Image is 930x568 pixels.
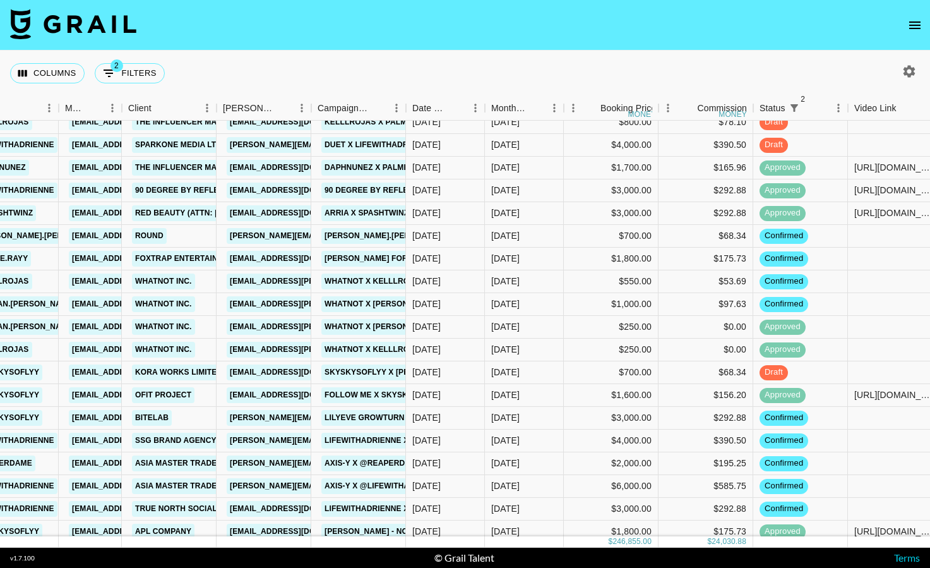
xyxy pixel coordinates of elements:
[545,99,564,118] button: Menu
[10,554,35,562] div: v 1.7.100
[564,475,659,498] div: $6,000.00
[321,433,479,449] a: Lifewithadrienne x [PERSON_NAME]
[275,99,292,117] button: Sort
[227,274,432,289] a: [EMAIL_ADDRESS][PERSON_NAME][DOMAIN_NAME]
[491,161,520,174] div: Aug '25
[65,96,85,121] div: Manager
[659,430,753,452] div: $390.50
[223,96,275,121] div: [PERSON_NAME]
[227,251,368,267] a: [EMAIL_ADDRESS][DOMAIN_NAME]
[829,99,848,118] button: Menu
[69,365,210,380] a: [EMAIL_ADDRESS][DOMAIN_NAME]
[760,457,808,469] span: confirmed
[412,207,441,219] div: 6/11/2025
[760,207,806,219] span: approved
[894,552,920,564] a: Terms
[227,410,498,426] a: [PERSON_NAME][EMAIL_ADDRESS][PERSON_NAME][DOMAIN_NAME]
[527,99,545,117] button: Sort
[491,229,520,242] div: Aug '25
[564,134,659,157] div: $4,000.00
[369,99,387,117] button: Sort
[803,99,821,117] button: Sort
[321,319,508,335] a: Whatnot x [PERSON_NAME].[PERSON_NAME]
[659,270,753,293] div: $53.69
[659,384,753,407] div: $156.20
[659,475,753,498] div: $585.75
[132,456,257,471] a: Asia Master Trade Co., Ltd.
[412,480,441,492] div: 8/6/2025
[69,433,210,449] a: [EMAIL_ADDRESS][DOMAIN_NAME]
[564,452,659,475] div: $2,000.00
[491,320,520,333] div: Aug '25
[564,111,659,134] div: $800.00
[132,205,285,221] a: Red Beauty (ATTN: [PERSON_NAME])
[659,521,753,543] div: $175.73
[491,96,527,121] div: Month Due
[227,387,368,403] a: [EMAIL_ADDRESS][DOMAIN_NAME]
[227,524,368,540] a: [EMAIL_ADDRESS][DOMAIN_NAME]
[659,111,753,134] div: $78.10
[198,99,217,118] button: Menu
[564,202,659,225] div: $3,000.00
[321,478,447,494] a: AXIS-Y x @lifewithadrienne
[227,296,432,312] a: [EMAIL_ADDRESS][PERSON_NAME][DOMAIN_NAME]
[564,407,659,430] div: $3,000.00
[412,116,441,128] div: 7/24/2025
[69,342,210,358] a: [EMAIL_ADDRESS][DOMAIN_NAME]
[132,524,194,540] a: APL Company
[321,342,471,358] a: Whatnot x Kelllrojas expenses
[69,456,210,471] a: [EMAIL_ADDRESS][DOMAIN_NAME]
[132,365,225,380] a: KORA WORKS LIMITED
[69,387,210,403] a: [EMAIL_ADDRESS][DOMAIN_NAME]
[227,137,432,153] a: [PERSON_NAME][EMAIL_ADDRESS][DOMAIN_NAME]
[132,296,195,312] a: Whatnot Inc.
[564,339,659,361] div: $250.00
[69,501,210,517] a: [EMAIL_ADDRESS][DOMAIN_NAME]
[132,114,293,130] a: The Influencer Marketing Factory
[760,275,808,287] span: confirmed
[412,457,441,469] div: 8/5/2025
[564,225,659,248] div: $700.00
[227,342,432,358] a: [EMAIL_ADDRESS][PERSON_NAME][DOMAIN_NAME]
[434,552,494,564] div: © Grail Talent
[491,184,520,196] div: Aug '25
[132,342,195,358] a: Whatnot Inc.
[583,99,600,117] button: Sort
[227,433,432,449] a: [PERSON_NAME][EMAIL_ADDRESS][DOMAIN_NAME]
[110,59,123,72] span: 2
[412,252,441,265] div: 8/24/2025
[321,501,472,517] a: lifewithadrienne x House of Fab
[132,137,225,153] a: SparkOne Media Ltd
[318,96,369,121] div: Campaign (Type)
[387,99,406,118] button: Menu
[760,526,806,538] span: approved
[564,157,659,179] div: $1,700.00
[152,99,169,117] button: Sort
[760,298,808,310] span: confirmed
[69,251,210,267] a: [EMAIL_ADDRESS][DOMAIN_NAME]
[712,536,746,547] div: 24,030.88
[491,525,520,538] div: Aug '25
[321,296,508,312] a: Whatnot x [PERSON_NAME].[PERSON_NAME]
[600,96,656,121] div: Booking Price
[659,452,753,475] div: $195.25
[217,96,311,121] div: Booker
[491,298,520,310] div: Aug '25
[564,361,659,384] div: $700.00
[321,205,412,221] a: ARRIA X Spashtwinz
[760,162,806,174] span: approved
[321,183,503,198] a: 90 Degree By Reflex x Lifewithadrienne
[760,435,808,447] span: confirmed
[132,228,167,244] a: Round
[10,63,85,83] button: Select columns
[785,99,803,117] button: Show filters
[69,296,210,312] a: [EMAIL_ADDRESS][DOMAIN_NAME]
[797,93,809,106] span: 2
[760,253,808,265] span: confirmed
[412,275,441,287] div: 8/8/2025
[85,99,103,117] button: Sort
[132,274,195,289] a: Whatnot Inc.
[321,410,479,426] a: Lilyeve Growturn x Skyskysoflyy
[760,184,806,196] span: approved
[227,160,368,176] a: [EMAIL_ADDRESS][DOMAIN_NAME]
